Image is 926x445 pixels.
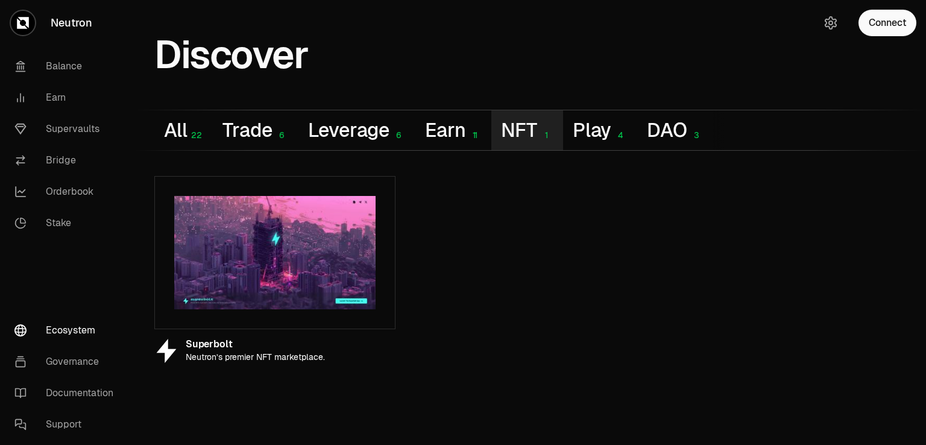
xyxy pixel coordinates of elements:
a: Documentation [5,377,130,409]
a: Supervaults [5,113,130,145]
h1: Discover [154,39,308,71]
div: 3 [687,130,704,140]
div: 1 [537,130,553,140]
img: Superbolt preview image [174,196,376,309]
a: Orderbook [5,176,130,207]
button: Leverage [298,110,416,150]
div: 11 [465,130,482,140]
div: 4 [611,130,628,140]
button: All [154,110,213,150]
button: NFT [491,110,562,150]
p: Neutron’s premier NFT marketplace. [186,352,325,362]
div: Superbolt [186,339,325,350]
a: Governance [5,346,130,377]
button: Play [563,110,637,150]
div: 6 [272,130,289,140]
button: Trade [213,110,298,150]
button: DAO [637,110,713,150]
a: Stake [5,207,130,239]
button: Earn [415,110,491,150]
a: Ecosystem [5,315,130,346]
a: Support [5,409,130,440]
div: 22 [187,130,203,140]
button: Connect [858,10,916,36]
a: Balance [5,51,130,82]
div: 6 [389,130,406,140]
a: Bridge [5,145,130,176]
a: Earn [5,82,130,113]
